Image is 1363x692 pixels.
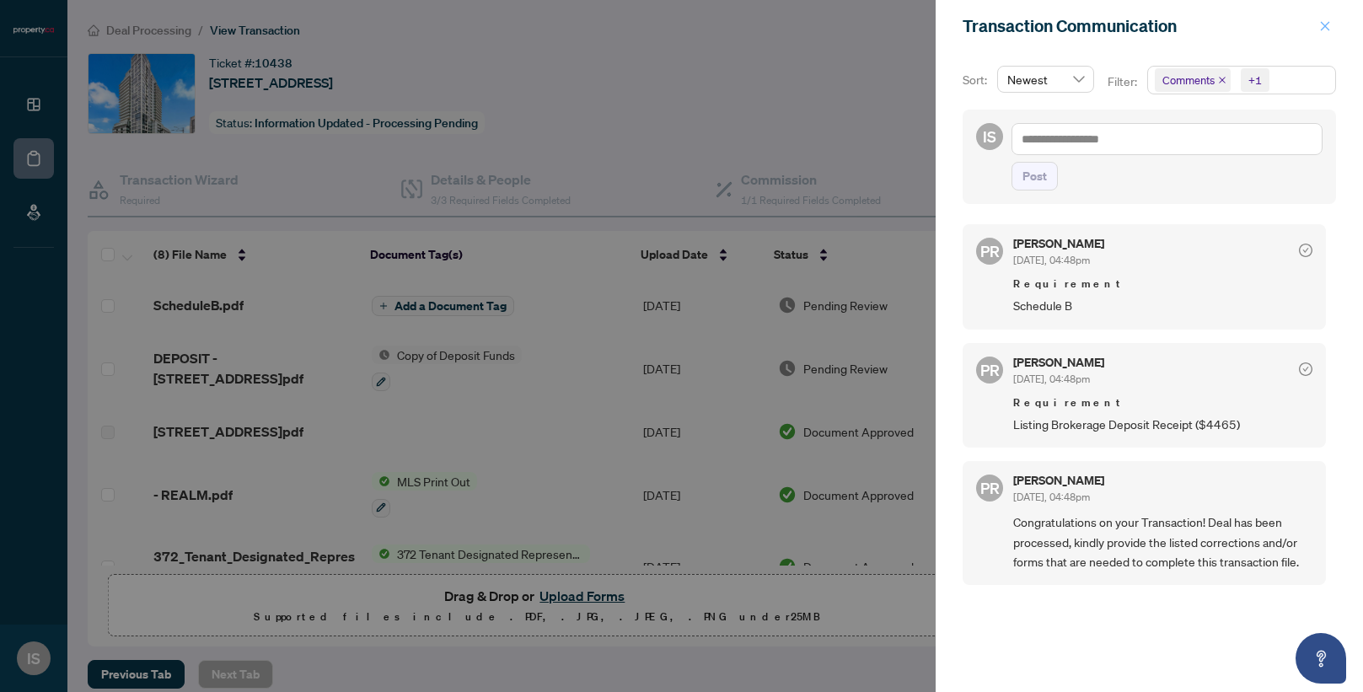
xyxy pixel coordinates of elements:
div: +1 [1248,72,1262,89]
span: IS [983,125,996,148]
span: [DATE], 04:48pm [1013,254,1090,266]
h5: [PERSON_NAME] [1013,475,1104,486]
span: Schedule B [1013,296,1312,315]
span: Requirement [1013,394,1312,411]
span: close [1319,20,1331,32]
button: Open asap [1296,633,1346,684]
span: check-circle [1299,244,1312,257]
button: Post [1012,162,1058,190]
h5: [PERSON_NAME] [1013,357,1104,368]
div: Transaction Communication [963,13,1314,39]
p: Filter: [1108,72,1140,91]
span: PR [980,476,1000,500]
span: PR [980,239,1000,263]
span: Comments [1162,72,1215,89]
span: PR [980,358,1000,382]
span: Requirement [1013,276,1312,292]
span: Congratulations on your Transaction! Deal has been processed, kindly provide the listed correctio... [1013,512,1312,571]
span: Listing Brokerage Deposit Receipt ($4465) [1013,415,1312,434]
span: [DATE], 04:48pm [1013,373,1090,385]
span: Newest [1007,67,1084,92]
span: [DATE], 04:48pm [1013,491,1090,503]
h5: [PERSON_NAME] [1013,238,1104,249]
p: Sort: [963,71,990,89]
span: Comments [1155,68,1231,92]
span: check-circle [1299,362,1312,376]
span: close [1218,76,1226,84]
